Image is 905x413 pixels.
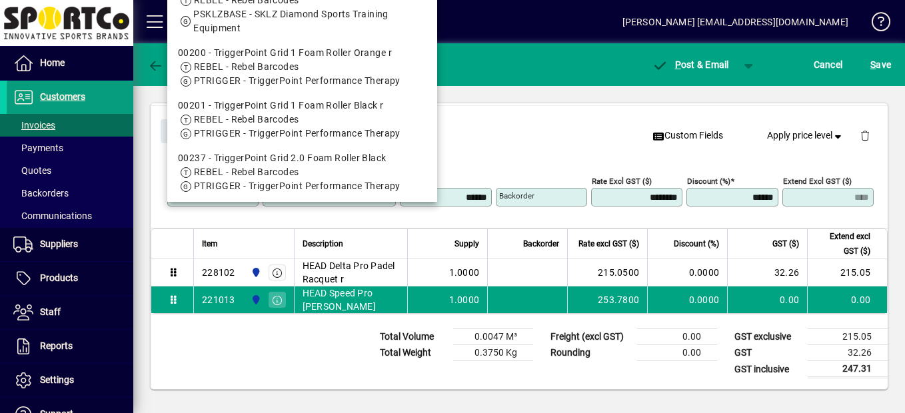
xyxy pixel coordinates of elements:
[728,345,808,361] td: GST
[13,143,63,153] span: Payments
[178,151,427,165] div: 00237 - TriggerPoint Grid 2.0 Foam Roller Black
[449,266,480,279] span: 1.0000
[247,292,263,307] span: Sportco Ltd Warehouse
[40,238,78,249] span: Suppliers
[499,191,534,201] mat-label: Backorder
[808,329,888,345] td: 215.05
[13,210,92,221] span: Communications
[576,293,639,306] div: 253.7800
[13,165,51,176] span: Quotes
[453,345,533,361] td: 0.3750 Kg
[303,286,400,313] span: HEAD Speed Pro [PERSON_NAME]
[727,286,807,313] td: 0.00
[675,59,681,70] span: P
[194,61,299,72] span: REBEL - Rebel Barcodes
[178,99,427,113] div: 00201 - TriggerPoint Grid 1 Foam Roller Black r
[202,236,218,251] span: Item
[157,125,209,137] app-page-header-button: Close
[867,53,894,77] button: Save
[167,199,437,251] mat-option: 00273 - TriggerPoint Grid 1 Foam Roller Pink r
[193,9,389,33] span: PSKLZBASE - SKLZ Diamond Sports Training Equipment
[7,262,133,295] a: Products
[7,47,133,80] a: Home
[816,229,870,258] span: Extend excl GST ($)
[40,374,74,385] span: Settings
[194,75,401,86] span: PTRIGGER - TriggerPoint Performance Therapy
[637,329,717,345] td: 0.00
[762,124,850,148] button: Apply price level
[647,124,728,148] button: Custom Fields
[808,361,888,378] td: 247.31
[7,296,133,329] a: Staff
[13,188,69,199] span: Backorders
[40,57,65,68] span: Home
[808,345,888,361] td: 32.26
[167,93,437,146] mat-option: 00201 - TriggerPoint Grid 1 Foam Roller Black r
[13,120,55,131] span: Invoices
[7,114,133,137] a: Invoices
[523,236,559,251] span: Backorder
[449,293,480,306] span: 1.0000
[194,128,401,139] span: PTRIGGER - TriggerPoint Performance Therapy
[166,121,201,143] span: Close
[807,286,887,313] td: 0.00
[807,259,887,286] td: 215.05
[728,329,808,345] td: GST exclusive
[637,345,717,361] td: 0.00
[7,137,133,159] a: Payments
[303,236,343,251] span: Description
[849,119,881,151] button: Delete
[862,3,888,46] a: Knowledge Base
[772,236,799,251] span: GST ($)
[194,167,299,177] span: REBEL - Rebel Barcodes
[194,181,401,191] span: PTRIGGER - TriggerPoint Performance Therapy
[247,265,263,280] span: Sportco Ltd Warehouse
[814,54,843,75] span: Cancel
[622,11,848,33] div: [PERSON_NAME] [EMAIL_ADDRESS][DOMAIN_NAME]
[645,53,736,77] button: Post & Email
[202,266,235,279] div: 228102
[303,259,400,286] span: HEAD Delta Pro Padel Racquet r
[652,59,729,70] span: ost & Email
[7,330,133,363] a: Reports
[7,228,133,261] a: Suppliers
[40,272,78,283] span: Products
[151,106,888,155] div: Product
[7,182,133,205] a: Backorders
[373,329,453,345] td: Total Volume
[647,259,727,286] td: 0.0000
[7,364,133,397] a: Settings
[167,146,437,199] mat-option: 00237 - TriggerPoint Grid 2.0 Foam Roller Black
[373,345,453,361] td: Total Weight
[40,340,73,351] span: Reports
[687,177,730,186] mat-label: Discount (%)
[849,129,881,141] app-page-header-button: Delete
[647,286,727,313] td: 0.0000
[40,306,61,317] span: Staff
[727,259,807,286] td: 32.26
[7,205,133,227] a: Communications
[652,129,723,143] span: Custom Fields
[144,53,195,77] button: Back
[167,41,437,93] mat-option: 00200 - TriggerPoint Grid 1 Foam Roller Orange r
[178,46,427,60] div: 00200 - TriggerPoint Grid 1 Foam Roller Orange r
[674,236,719,251] span: Discount (%)
[194,114,299,125] span: REBEL - Rebel Barcodes
[7,159,133,182] a: Quotes
[592,177,652,186] mat-label: Rate excl GST ($)
[202,293,235,306] div: 221013
[783,177,852,186] mat-label: Extend excl GST ($)
[161,119,206,143] button: Close
[544,345,637,361] td: Rounding
[870,59,876,70] span: S
[544,329,637,345] td: Freight (excl GST)
[133,53,207,77] app-page-header-button: Back
[578,236,639,251] span: Rate excl GST ($)
[767,129,844,143] span: Apply price level
[810,53,846,77] button: Cancel
[453,329,533,345] td: 0.0047 M³
[728,361,808,378] td: GST inclusive
[576,266,639,279] div: 215.0500
[147,59,192,70] span: Back
[454,236,479,251] span: Supply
